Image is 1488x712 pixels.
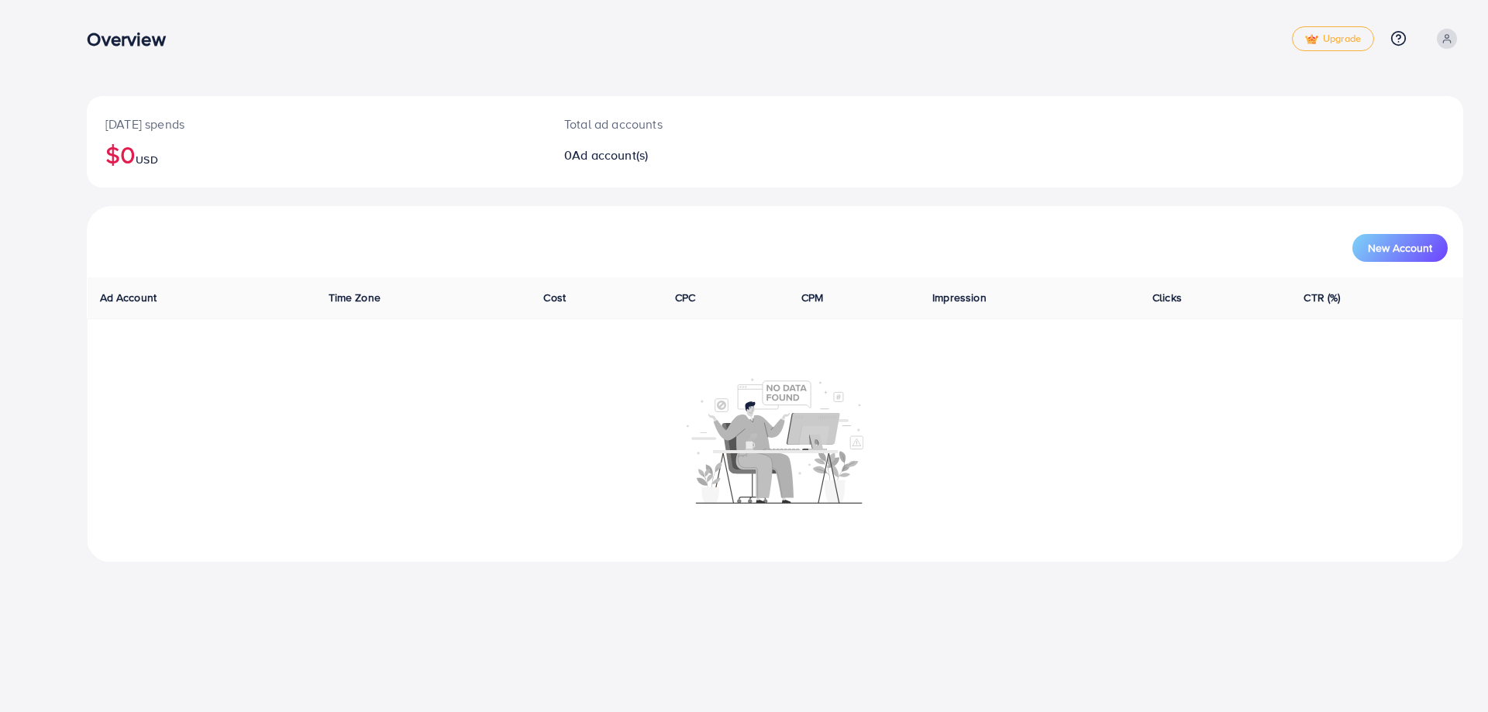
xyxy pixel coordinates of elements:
h3: Overview [87,28,177,50]
p: Total ad accounts [564,115,871,133]
span: Time Zone [329,290,381,305]
span: Upgrade [1305,33,1361,45]
span: Clicks [1152,290,1182,305]
h2: $0 [105,139,527,169]
span: CPM [801,290,823,305]
span: Cost [543,290,566,305]
span: New Account [1368,242,1432,253]
span: CPC [675,290,695,305]
span: USD [136,152,157,167]
span: CTR (%) [1304,290,1340,305]
span: Ad account(s) [572,146,648,163]
img: No account [687,377,863,504]
h2: 0 [564,148,871,163]
span: Ad Account [100,290,157,305]
button: New Account [1352,234,1448,262]
p: [DATE] spends [105,115,527,133]
img: tick [1305,34,1318,45]
a: tickUpgrade [1292,26,1374,51]
span: Impression [932,290,987,305]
